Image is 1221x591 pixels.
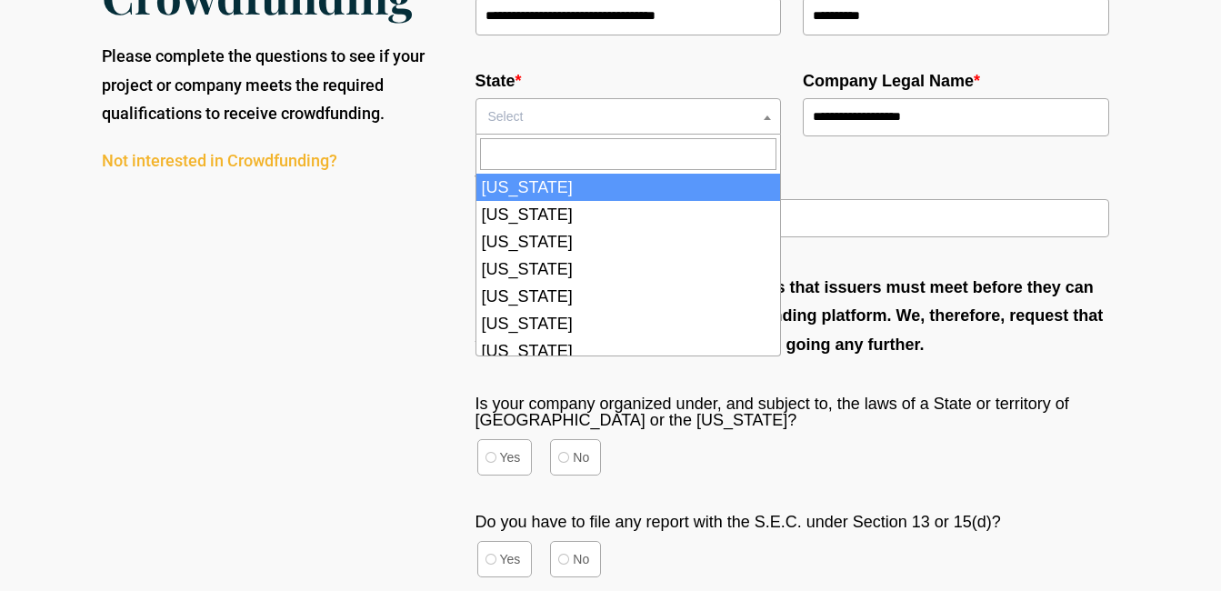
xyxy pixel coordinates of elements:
span: [US_STATE] [482,233,573,251]
span: Select [488,109,524,124]
label: Is your company organized under, and subject to, the laws of a State or territory of [GEOGRAPHIC_... [475,396,1109,428]
p: Regulation CF has certain requirements that issuers must meet before they can be permitted to acc... [475,274,1109,360]
a: Not interested in Crowdfunding? [102,151,337,170]
label: Do you have to file any report with the S.E.C. under Section 13 or 15(d)? [475,514,1109,530]
label: No [550,439,601,476]
span: [US_STATE] [482,287,573,306]
span: [US_STATE] [482,315,573,333]
label: State [475,73,782,89]
label: Website [475,174,1109,190]
label: Yes [477,439,533,476]
p: Please complete the questions to see if your project or company meets the required qualifications... [102,42,446,128]
span: [US_STATE] [482,205,573,224]
label: Company Legal Name [803,73,1109,89]
span: [US_STATE] [482,342,573,360]
span: [US_STATE] [482,260,573,278]
label: Yes [477,541,533,577]
label: No [550,541,601,577]
span: [US_STATE] [482,178,573,196]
